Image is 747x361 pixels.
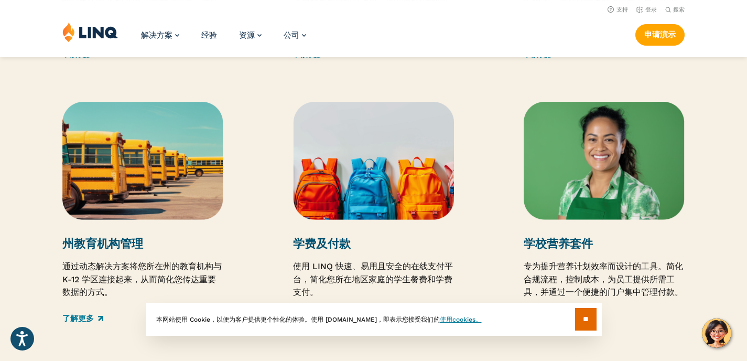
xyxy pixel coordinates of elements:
font: 搜索 [673,6,685,13]
font: 本网站使用 Cookie，以便为客户提供更个性化的体验。使用 [DOMAIN_NAME]，即表示您接受我们的 [156,316,440,323]
a: 了解更多 [62,313,103,324]
a: 经验 [201,30,217,40]
a: 公司 [284,30,306,40]
font: 使用cookies。 [440,316,482,323]
font: 通过动态解决方案将您所在州的教育机构与 K-12 学区连接起来，从而简化您传达重要数据的方式。 [62,261,222,297]
font: 登录 [645,6,657,13]
a: 申请演示 [635,24,685,45]
a: 解决方案 [141,30,179,40]
button: Hello, have a question? Let’s chat. [702,318,731,348]
font: 了解更多 [62,314,94,323]
font: 申请演示 [644,30,676,39]
font: 解决方案 [141,30,172,40]
font: 使用 LINQ 快速、易用且安全的在线支付平台，简化您所在地区家庭的学生餐费和学费支付。 [293,261,453,297]
nav: 按钮导航 [635,22,685,45]
a: 资源 [239,30,262,40]
img: LINQ | K-12 软件 [62,22,118,42]
font: 专为提升营养计划效率而设计的工具。简化合规流程，控制成本，为员工提供所需工具，并通过一个便捷的门户集中管理付款。 [524,261,683,297]
font: 学费及付款 [293,237,351,250]
a: 登录 [636,6,657,13]
nav: 主要导航 [141,22,306,57]
img: 付款缩略图 [293,102,454,219]
font: 资源 [239,30,255,40]
a: 支持 [608,6,628,13]
a: 使用cookies。 [440,315,482,324]
font: 学校营养套件 [524,237,593,250]
img: 州缩略图 [62,102,223,219]
font: 州教育机构管理 [62,237,143,250]
img: 学校营养套件 [524,102,685,219]
font: 支持 [616,6,628,13]
button: 打开搜索栏 [665,6,685,14]
font: 公司 [284,30,299,40]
